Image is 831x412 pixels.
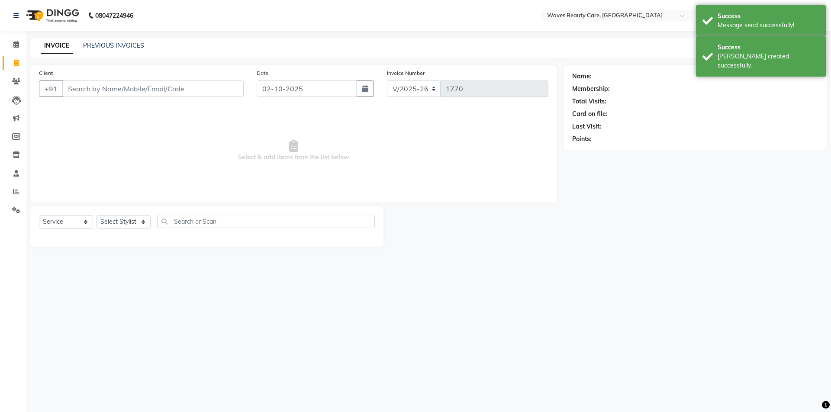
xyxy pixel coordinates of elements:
[39,107,548,194] span: Select & add items from the list below
[572,84,610,93] div: Membership:
[157,215,375,228] input: Search or Scan
[572,97,606,106] div: Total Visits:
[39,69,53,77] label: Client
[95,3,133,28] b: 08047224946
[572,72,592,81] div: Name:
[257,69,268,77] label: Date
[718,12,819,21] div: Success
[22,3,81,28] img: logo
[62,80,244,97] input: Search by Name/Mobile/Email/Code
[572,109,608,119] div: Card on file:
[39,80,63,97] button: +91
[718,43,819,52] div: Success
[572,135,592,144] div: Points:
[387,69,425,77] label: Invoice Number
[572,122,601,131] div: Last Visit:
[718,52,819,70] div: Bill created successfully.
[41,38,73,54] a: INVOICE
[83,42,144,49] a: PREVIOUS INVOICES
[718,21,819,30] div: Message send successfully!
